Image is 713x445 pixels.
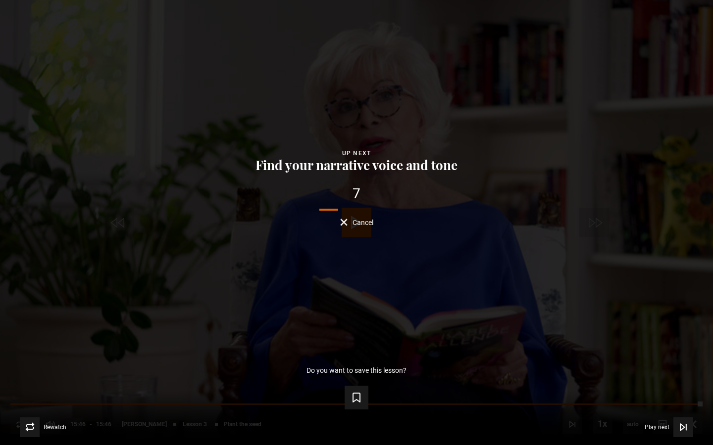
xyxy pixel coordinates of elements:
[16,148,697,158] div: Up next
[44,424,66,430] span: Rewatch
[306,367,407,374] p: Do you want to save this lesson?
[645,417,693,437] button: Play next
[340,219,373,226] button: Cancel
[353,219,373,226] span: Cancel
[20,417,66,437] button: Rewatch
[16,187,697,201] div: 7
[645,424,669,430] span: Play next
[253,158,460,172] button: Find your narrative voice and tone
